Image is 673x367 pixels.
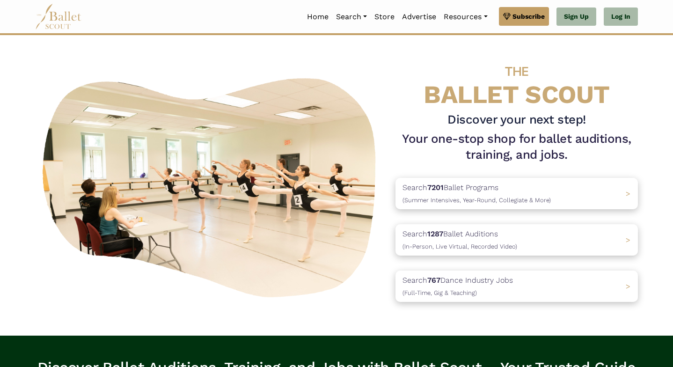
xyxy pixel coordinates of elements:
[626,189,630,198] span: >
[395,54,638,108] h4: BALLET SCOUT
[395,178,638,209] a: Search7201Ballet Programs(Summer Intensives, Year-Round, Collegiate & More)>
[35,68,388,303] img: A group of ballerinas talking to each other in a ballet studio
[402,274,513,298] p: Search Dance Industry Jobs
[604,7,638,26] a: Log In
[440,7,491,27] a: Resources
[427,276,440,285] b: 767
[395,131,638,163] h1: Your one-stop shop for ballet auditions, training, and jobs.
[402,228,517,252] p: Search Ballet Auditions
[556,7,596,26] a: Sign Up
[402,197,551,204] span: (Summer Intensives, Year-Round, Collegiate & More)
[505,64,528,79] span: THE
[626,235,630,244] span: >
[402,243,517,250] span: (In-Person, Live Virtual, Recorded Video)
[303,7,332,27] a: Home
[395,271,638,302] a: Search767Dance Industry Jobs(Full-Time, Gig & Teaching) >
[402,182,551,206] p: Search Ballet Programs
[499,7,549,26] a: Subscribe
[395,224,638,256] a: Search1287Ballet Auditions(In-Person, Live Virtual, Recorded Video) >
[503,11,511,22] img: gem.svg
[427,229,443,238] b: 1287
[398,7,440,27] a: Advertise
[395,112,638,128] h3: Discover your next step!
[371,7,398,27] a: Store
[626,282,630,291] span: >
[402,289,477,296] span: (Full-Time, Gig & Teaching)
[332,7,371,27] a: Search
[427,183,444,192] b: 7201
[512,11,545,22] span: Subscribe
